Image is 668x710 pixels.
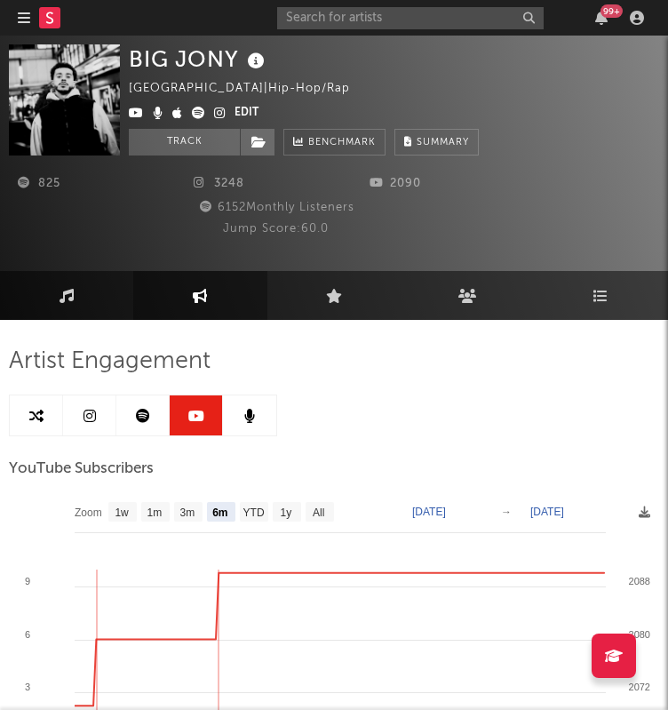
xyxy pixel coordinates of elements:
span: 825 [18,178,60,189]
span: Benchmark [308,132,376,154]
text: 1y [281,507,292,519]
text: 3m [180,507,195,519]
button: 99+ [595,11,608,25]
text: 1m [147,507,163,519]
text: 6 [25,629,30,640]
div: 99 + [600,4,623,18]
text: Zoom [75,507,102,519]
button: Track [129,129,240,156]
text: 9 [25,576,30,586]
text: All [313,507,324,519]
text: YTD [243,507,265,519]
text: 2088 [629,576,650,586]
span: YouTube Subscribers [9,459,154,480]
text: [DATE] [412,506,446,518]
input: Search for artists [277,7,544,29]
button: Edit [235,103,258,124]
button: Summary [394,129,479,156]
text: 1w [115,507,129,519]
div: [GEOGRAPHIC_DATA] | Hip-Hop/Rap [129,78,370,100]
text: [DATE] [530,506,564,518]
span: Jump Score: 60.0 [223,223,329,235]
div: BIG JONY [129,44,269,74]
text: 2080 [629,629,650,640]
text: 6m [212,507,227,519]
span: Summary [417,138,469,148]
span: 3248 [194,178,244,189]
text: 3 [25,682,30,692]
a: Benchmark [283,129,386,156]
text: 2072 [629,682,650,692]
text: → [501,506,512,518]
span: 6152 Monthly Listeners [197,202,354,213]
span: 2090 [370,178,421,189]
span: Artist Engagement [9,351,211,372]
